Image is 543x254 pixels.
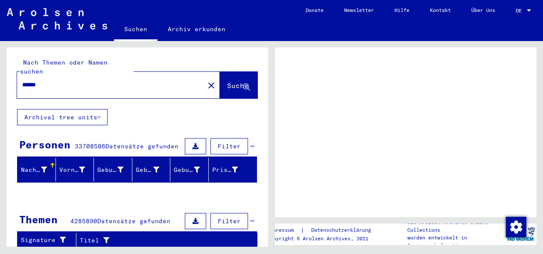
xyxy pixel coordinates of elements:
[19,212,58,227] div: Themen
[56,158,94,182] mat-header-cell: Vorname
[80,233,249,247] div: Titel
[80,236,240,245] div: Titel
[114,19,158,41] a: Suchen
[59,163,96,177] div: Vorname
[407,234,504,249] p: wurden entwickelt in Partnerschaft mit
[206,80,216,91] mat-icon: close
[59,165,85,174] div: Vorname
[267,235,381,242] p: Copyright © Arolsen Archives, 2021
[136,163,170,177] div: Geburt‏
[105,142,178,150] span: Datensätze gefunden
[7,8,107,30] img: Arolsen_neg.svg
[212,163,249,177] div: Prisoner #
[21,233,78,247] div: Signature
[506,217,526,237] img: Zustimmung ändern
[17,109,108,125] button: Archival tree units
[209,158,257,182] mat-header-cell: Prisoner #
[132,158,171,182] mat-header-cell: Geburt‏
[212,165,238,174] div: Prisoner #
[136,165,160,174] div: Geburt‏
[21,236,70,245] div: Signature
[94,158,132,182] mat-header-cell: Geburtsname
[210,138,248,154] button: Filter
[505,216,526,237] div: Zustimmung ändern
[18,158,56,182] mat-header-cell: Nachname
[407,219,504,234] p: Die Arolsen Archives Online-Collections
[227,81,248,90] span: Suche
[505,223,537,245] img: yv_logo.png
[304,226,381,235] a: Datenschutzerklärung
[97,163,134,177] div: Geburtsname
[267,226,381,235] div: |
[220,72,257,98] button: Suche
[170,158,209,182] mat-header-cell: Geburtsdatum
[267,226,301,235] a: Impressum
[75,142,105,150] span: 33708586
[203,77,220,94] button: Clear
[97,165,123,174] div: Geburtsname
[218,217,241,225] span: Filter
[516,8,525,14] span: DE
[21,165,47,174] div: Nachname
[70,217,97,225] span: 4285890
[174,165,200,174] div: Geburtsdatum
[19,137,70,152] div: Personen
[97,217,170,225] span: Datensätze gefunden
[20,59,108,75] mat-label: Nach Themen oder Namen suchen
[21,163,58,177] div: Nachname
[158,19,236,39] a: Archiv erkunden
[174,163,210,177] div: Geburtsdatum
[218,142,241,150] span: Filter
[210,213,248,229] button: Filter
